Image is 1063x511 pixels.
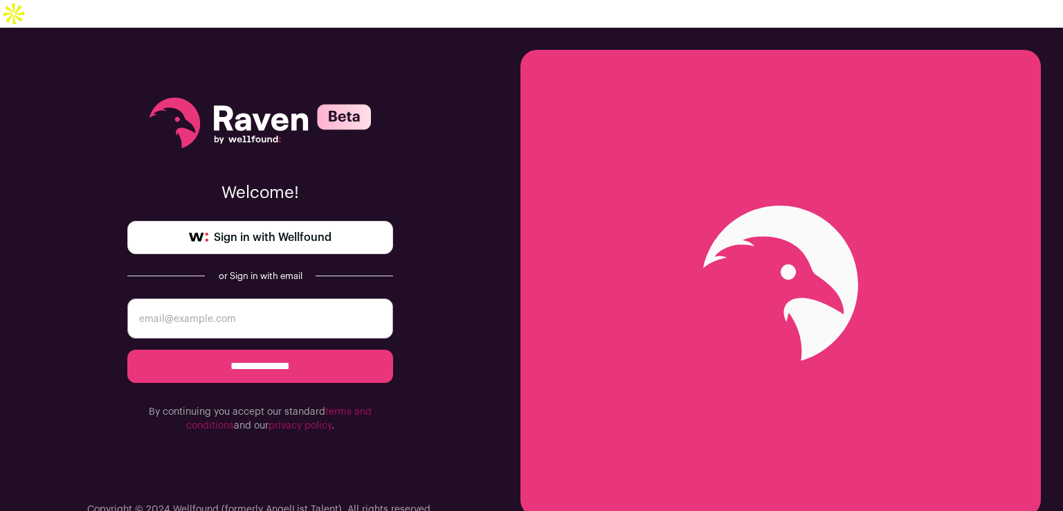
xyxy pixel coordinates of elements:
input: email@example.com [127,298,393,339]
a: privacy policy [269,421,331,431]
span: Sign in with Wellfound [214,229,331,246]
a: terms and conditions [186,407,372,431]
div: or Sign in with email [216,271,305,282]
a: Sign in with Wellfound [127,221,393,254]
p: Welcome! [127,182,393,204]
img: wellfound-symbol-flush-black-fb3c872781a75f747ccb3a119075da62bfe97bd399995f84a933054e44a575c4.png [189,233,208,242]
p: By continuing you accept our standard and our . [127,405,393,433]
